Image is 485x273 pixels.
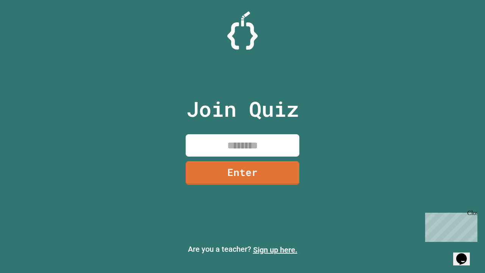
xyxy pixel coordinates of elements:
p: Join Quiz [186,93,299,125]
a: Enter [186,161,299,185]
a: Sign up here. [253,245,297,254]
img: Logo.svg [227,11,258,50]
iframe: chat widget [453,243,477,265]
div: Chat with us now!Close [3,3,52,48]
iframe: chat widget [422,210,477,242]
p: Are you a teacher? [6,243,479,256]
